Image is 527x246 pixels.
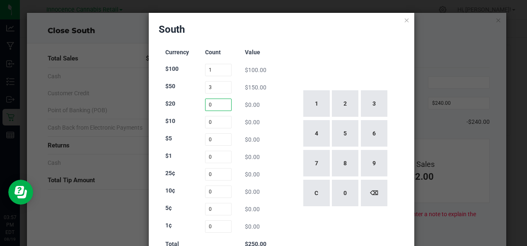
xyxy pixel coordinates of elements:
label: $10 [165,117,175,125]
span: $150.00 [245,84,266,91]
label: 25¢ [165,169,175,178]
button: 5 [332,120,358,147]
h3: Count [205,49,232,55]
span: $0.00 [245,223,260,230]
button: 7 [303,150,330,176]
label: 10¢ [165,186,175,195]
label: 5¢ [165,204,172,212]
span: $0.00 [245,188,260,195]
button: ⌫ [361,180,387,206]
button: 2 [332,90,358,117]
input: Count [205,220,232,233]
button: 4 [303,120,330,147]
input: Count [205,116,232,128]
label: $20 [165,99,175,108]
label: $1 [165,152,172,160]
button: 6 [361,120,387,147]
label: $50 [165,82,175,91]
button: C [303,180,330,206]
button: 3 [361,90,387,117]
button: 8 [332,150,358,176]
h2: South [159,23,185,36]
input: Count [205,168,232,181]
input: Count [205,81,232,94]
h3: Currency [165,49,192,55]
h3: Value [245,49,271,55]
button: 1 [303,90,330,117]
input: Count [205,151,232,163]
label: $5 [165,134,172,143]
span: $100.00 [245,67,266,73]
input: Count [205,64,232,76]
label: $100 [165,65,179,73]
input: Count [205,99,232,111]
span: $0.00 [245,171,260,178]
iframe: Resource center [8,180,33,205]
span: $0.00 [245,206,260,212]
input: Count [205,203,232,215]
input: Count [205,186,232,198]
span: $0.00 [245,154,260,160]
span: $0.00 [245,101,260,108]
input: Count [205,133,232,146]
button: 9 [361,150,387,176]
button: 0 [332,180,358,206]
span: $0.00 [245,136,260,143]
label: 1¢ [165,221,172,230]
span: $0.00 [245,119,260,125]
